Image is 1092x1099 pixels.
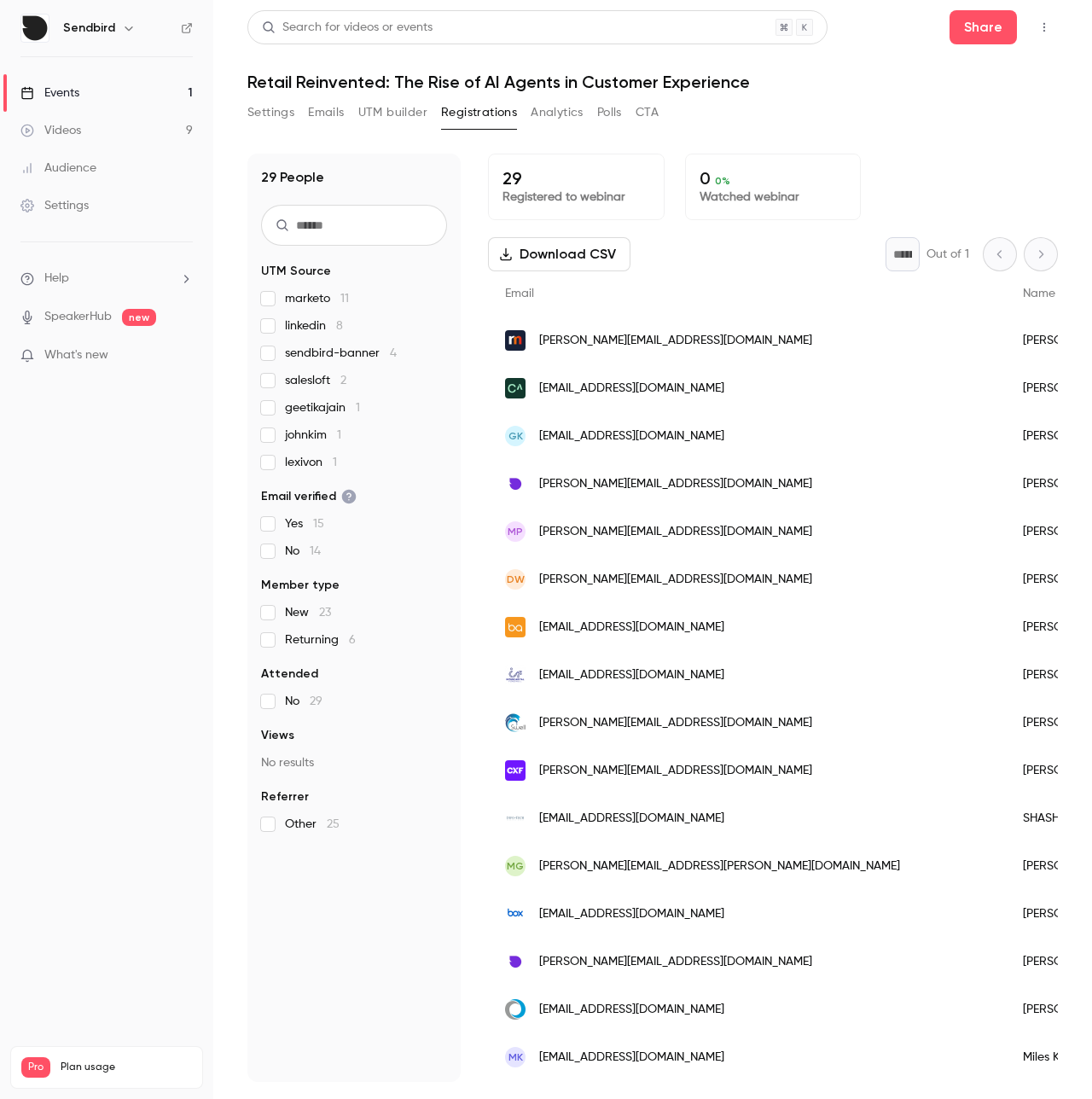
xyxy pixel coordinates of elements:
span: Views [261,727,294,744]
button: UTM builder [358,99,427,126]
span: [PERSON_NAME][EMAIL_ADDRESS][DOMAIN_NAME] [539,571,812,589]
span: Returning [285,631,356,648]
span: johnkim [285,427,341,444]
img: sendbird.com [505,951,526,972]
span: Help [44,270,69,288]
img: sendbird.com [505,474,526,494]
span: MK [508,1050,523,1065]
span: [EMAIL_ADDRESS][DOMAIN_NAME] [539,1001,724,1019]
button: Analytics [531,99,584,126]
span: 23 [319,607,331,619]
span: GK [508,428,523,444]
button: Registrations [441,99,517,126]
span: lexivon [285,454,337,471]
button: CTA [636,99,659,126]
span: 1 [337,429,341,441]
span: No [285,543,321,560]
span: [EMAIL_ADDRESS][DOMAIN_NAME] [539,619,724,637]
div: Search for videos or events [262,19,433,37]
span: DW [507,572,525,587]
p: 0 [700,168,847,189]
span: [PERSON_NAME][EMAIL_ADDRESS][DOMAIN_NAME] [539,332,812,350]
p: 29 [502,168,650,189]
img: getcaret.com [505,378,526,398]
button: Download CSV [488,237,630,271]
span: [EMAIL_ADDRESS][DOMAIN_NAME] [539,1049,724,1067]
span: [PERSON_NAME][EMAIL_ADDRESS][DOMAIN_NAME] [539,475,812,493]
span: Pro [21,1057,50,1078]
img: batemanagency.com [505,617,526,637]
span: [PERSON_NAME][EMAIL_ADDRESS][PERSON_NAME][DOMAIN_NAME] [539,858,900,875]
h1: 29 People [261,167,324,188]
a: SpeakerHub [44,308,112,326]
span: Plan usage [61,1061,192,1074]
p: No results [261,754,447,771]
span: [PERSON_NAME][EMAIL_ADDRESS][DOMAIN_NAME] [539,762,812,780]
span: salesloft [285,372,346,389]
span: sendbird-banner [285,345,397,362]
span: 1 [356,402,360,414]
div: Settings [20,197,89,214]
span: [EMAIL_ADDRESS][DOMAIN_NAME] [539,427,724,445]
div: Events [20,84,79,102]
h6: Sendbird [63,20,115,37]
img: infotech.com [505,815,526,821]
span: [PERSON_NAME][EMAIL_ADDRESS][DOMAIN_NAME] [539,714,812,732]
img: roomonitor.com [505,330,526,351]
button: Polls [597,99,622,126]
button: Emails [308,99,344,126]
span: MG [507,858,524,874]
div: Audience [20,160,96,177]
span: 29 [310,695,322,707]
span: Referrer [261,788,309,805]
span: 1 [333,456,337,468]
span: Yes [285,515,324,532]
img: icfundings.org [505,665,526,685]
span: No [285,693,322,710]
img: box.com [505,904,526,924]
span: 6 [349,634,356,646]
span: [EMAIL_ADDRESS][DOMAIN_NAME] [539,810,724,828]
span: 15 [313,518,324,530]
span: What's new [44,346,108,364]
span: 11 [340,293,349,305]
p: Watched webinar [700,189,847,206]
span: [EMAIL_ADDRESS][DOMAIN_NAME] [539,666,724,684]
button: Share [950,10,1017,44]
p: Registered to webinar [502,189,650,206]
section: facet-groups [261,263,447,833]
li: help-dropdown-opener [20,270,193,288]
span: Other [285,816,340,833]
span: linkedin [285,317,343,334]
span: Name [1023,288,1055,299]
span: Email [505,288,534,299]
span: geetikajain [285,399,360,416]
div: Videos [20,122,81,139]
img: cxfoundation.com [505,760,526,781]
button: Settings [247,99,294,126]
span: [EMAIL_ADDRESS][DOMAIN_NAME] [539,380,724,398]
span: UTM Source [261,263,331,280]
span: 2 [340,375,346,387]
img: swellrecruit.com [505,712,526,733]
span: 14 [310,545,321,557]
span: 25 [327,818,340,830]
img: cohereone.com [505,999,526,1020]
span: 4 [390,347,397,359]
span: Attended [261,666,318,683]
span: Member type [261,577,340,594]
img: Sendbird [21,15,49,42]
p: Out of 1 [926,246,969,263]
span: new [122,309,156,326]
span: 0 % [715,175,730,187]
span: New [285,604,331,621]
span: marketo [285,290,349,307]
span: [PERSON_NAME][EMAIL_ADDRESS][DOMAIN_NAME] [539,953,812,971]
span: MP [508,524,523,539]
span: [EMAIL_ADDRESS][DOMAIN_NAME] [539,905,724,923]
h1: Retail Reinvented: The Rise of AI Agents in Customer Experience [247,72,1058,92]
span: 8 [336,320,343,332]
span: Email verified [261,488,357,505]
span: [PERSON_NAME][EMAIL_ADDRESS][DOMAIN_NAME] [539,523,812,541]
